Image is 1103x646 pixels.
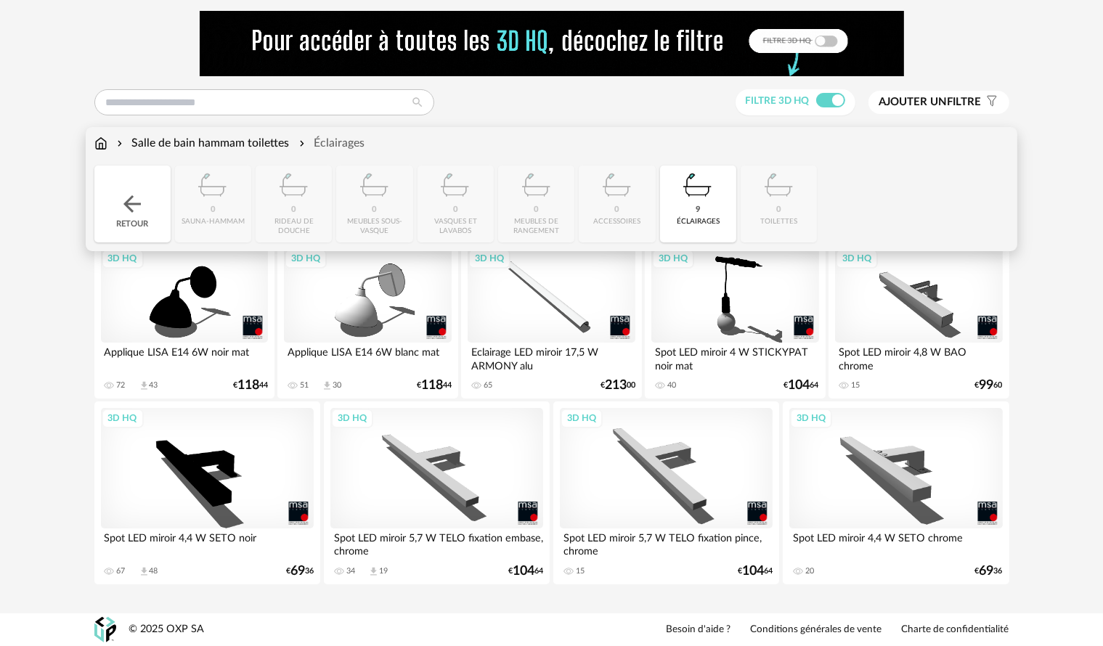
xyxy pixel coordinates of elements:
[790,409,832,428] div: 3D HQ
[94,242,274,398] a: 3D HQ Applique LISA E14 6W noir mat 72 Download icon 43 €11844
[101,528,314,557] div: Spot LED miroir 4,4 W SETO noir
[484,380,492,391] div: 65
[678,165,717,205] img: Salle%20de%20bain.png
[513,566,534,576] span: 104
[286,566,314,576] div: € 36
[980,566,994,576] span: 69
[789,528,1003,557] div: Spot LED miroir 4,4 W SETO chrome
[324,401,550,584] a: 3D HQ Spot LED miroir 5,7 W TELO fixation embase, chrome 34 Download icon 19 €10464
[129,623,205,637] div: © 2025 OXP SA
[102,249,144,268] div: 3D HQ
[651,343,818,372] div: Spot LED miroir 4 W STICKYPAT noir mat
[879,97,948,107] span: Ajouter un
[560,528,773,557] div: Spot LED miroir 5,7 W TELO fixation pince, chrome
[284,343,451,372] div: Applique LISA E14 6W blanc mat
[975,380,1003,391] div: € 60
[237,380,259,391] span: 118
[417,380,452,391] div: € 44
[836,249,878,268] div: 3D HQ
[601,380,635,391] div: € 00
[982,95,998,110] span: Filter icon
[751,623,882,637] a: Conditions générales de vente
[851,380,860,391] div: 15
[667,380,676,391] div: 40
[975,566,1003,576] div: € 36
[645,242,825,398] a: 3D HQ Spot LED miroir 4 W STICKYPAT noir mat 40 €10464
[233,380,268,391] div: € 44
[94,617,116,642] img: OXP
[94,165,171,242] div: Retour
[783,401,1009,584] a: 3D HQ Spot LED miroir 4,4 W SETO chrome 20 €6936
[561,409,603,428] div: 3D HQ
[94,135,107,152] img: svg+xml;base64,PHN2ZyB3aWR0aD0iMTYiIGhlaWdodD0iMTciIHZpZXdCb3g9IjAgMCAxNiAxNyIgZmlsbD0ibm9uZSIgeG...
[139,566,150,577] span: Download icon
[102,409,144,428] div: 3D HQ
[879,95,982,110] span: filtre
[461,242,641,398] a: 3D HQ Eclairage LED miroir 17,5 W ARMONY alu 65 €21300
[829,242,1009,398] a: 3D HQ Spot LED miroir 4,8 W BAO chrome 15 €9960
[290,566,305,576] span: 69
[468,249,510,268] div: 3D HQ
[114,135,126,152] img: svg+xml;base64,PHN2ZyB3aWR0aD0iMTYiIGhlaWdodD0iMTYiIHZpZXdCb3g9IjAgMCAxNiAxNiIgZmlsbD0ibm9uZSIgeG...
[114,135,290,152] div: Salle de bain hammam toilettes
[468,343,635,372] div: Eclairage LED miroir 17,5 W ARMONY alu
[652,249,694,268] div: 3D HQ
[277,242,457,398] a: 3D HQ Applique LISA E14 6W blanc mat 51 Download icon 30 €11844
[667,623,731,637] a: Besoin d'aide ?
[746,96,810,106] span: Filtre 3D HQ
[379,566,388,576] div: 19
[677,217,720,226] div: éclairages
[868,91,1009,114] button: Ajouter unfiltre Filter icon
[902,623,1009,637] a: Charte de confidentialité
[200,11,904,76] img: FILTRE%20HQ%20NEW_V1%20(4).gif
[101,343,268,372] div: Applique LISA E14 6W noir mat
[285,249,327,268] div: 3D HQ
[117,566,126,576] div: 67
[368,566,379,577] span: Download icon
[784,380,819,391] div: € 64
[835,343,1002,372] div: Spot LED miroir 4,8 W BAO chrome
[150,566,158,576] div: 48
[333,380,341,391] div: 30
[331,409,373,428] div: 3D HQ
[576,566,585,576] div: 15
[330,528,544,557] div: Spot LED miroir 5,7 W TELO fixation embase, chrome
[738,566,773,576] div: € 64
[980,380,994,391] span: 99
[696,205,701,216] div: 9
[553,401,780,584] a: 3D HQ Spot LED miroir 5,7 W TELO fixation pince, chrome 15 €10464
[421,380,443,391] span: 118
[139,380,150,391] span: Download icon
[605,380,627,391] span: 213
[805,566,814,576] div: 20
[117,380,126,391] div: 72
[789,380,810,391] span: 104
[508,566,543,576] div: € 64
[742,566,764,576] span: 104
[346,566,355,576] div: 34
[119,191,145,217] img: svg+xml;base64,PHN2ZyB3aWR0aD0iMjQiIGhlaWdodD0iMjQiIHZpZXdCb3g9IjAgMCAyNCAyNCIgZmlsbD0ibm9uZSIgeG...
[150,380,158,391] div: 43
[300,380,309,391] div: 51
[322,380,333,391] span: Download icon
[94,401,321,584] a: 3D HQ Spot LED miroir 4,4 W SETO noir 67 Download icon 48 €6936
